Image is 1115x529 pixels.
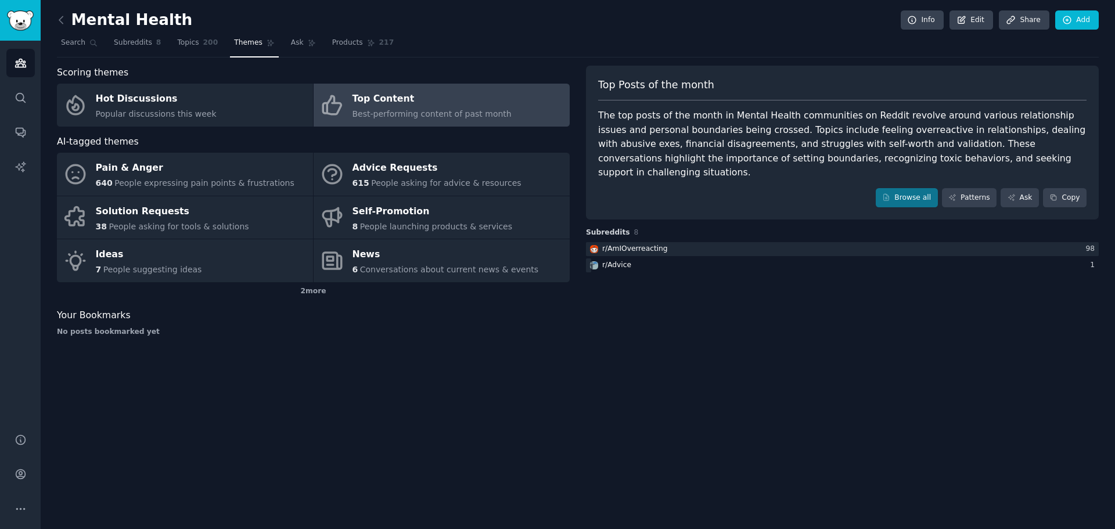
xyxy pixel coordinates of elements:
a: Add [1055,10,1099,30]
span: 217 [379,38,394,48]
span: 7 [96,265,102,274]
a: Advicer/Advice1 [586,258,1099,273]
img: AmIOverreacting [590,245,598,253]
span: 8 [156,38,161,48]
span: People expressing pain points & frustrations [114,178,294,188]
a: AmIOverreactingr/AmIOverreacting98 [586,242,1099,257]
span: 615 [353,178,369,188]
a: Ideas7People suggesting ideas [57,239,313,282]
span: 8 [634,228,639,236]
div: No posts bookmarked yet [57,327,570,337]
h2: Mental Health [57,11,192,30]
a: Subreddits8 [110,34,165,57]
a: Topics200 [173,34,222,57]
a: News6Conversations about current news & events [314,239,570,282]
span: People launching products & services [360,222,512,231]
span: Best-performing content of past month [353,109,512,118]
span: Conversations about current news & events [360,265,538,274]
span: Your Bookmarks [57,308,131,323]
a: Info [901,10,944,30]
span: Top Posts of the month [598,78,714,92]
a: Themes [230,34,279,57]
a: Edit [949,10,993,30]
span: Ask [291,38,304,48]
span: Search [61,38,85,48]
span: 200 [203,38,218,48]
span: 8 [353,222,358,231]
a: Products217 [328,34,398,57]
div: 2 more [57,282,570,301]
div: 98 [1085,244,1099,254]
div: 1 [1090,260,1099,271]
span: Themes [234,38,262,48]
div: Self-Promotion [353,202,513,221]
a: Pain & Anger640People expressing pain points & frustrations [57,153,313,196]
div: Hot Discussions [96,90,217,109]
span: Topics [177,38,199,48]
span: People asking for tools & solutions [109,222,249,231]
span: People suggesting ideas [103,265,202,274]
a: Self-Promotion8People launching products & services [314,196,570,239]
button: Copy [1043,188,1087,208]
img: GummySearch logo [7,10,34,31]
span: 6 [353,265,358,274]
span: Scoring themes [57,66,128,80]
a: Solution Requests38People asking for tools & solutions [57,196,313,239]
span: Popular discussions this week [96,109,217,118]
div: The top posts of the month in Mental Health communities on Reddit revolve around various relation... [598,109,1087,180]
div: Ideas [96,246,202,264]
span: Subreddits [586,228,630,238]
a: Ask [1001,188,1039,208]
span: 38 [96,222,107,231]
span: 640 [96,178,113,188]
a: Ask [287,34,320,57]
div: r/ AmIOverreacting [602,244,668,254]
a: Patterns [942,188,997,208]
span: Subreddits [114,38,152,48]
div: Pain & Anger [96,159,294,178]
img: Advice [590,261,598,269]
a: Hot DiscussionsPopular discussions this week [57,84,313,127]
div: Top Content [353,90,512,109]
div: News [353,246,539,264]
span: AI-tagged themes [57,135,139,149]
a: Top ContentBest-performing content of past month [314,84,570,127]
a: Share [999,10,1049,30]
div: Advice Requests [353,159,521,178]
a: Advice Requests615People asking for advice & resources [314,153,570,196]
a: Browse all [876,188,938,208]
span: Products [332,38,363,48]
a: Search [57,34,102,57]
div: Solution Requests [96,202,249,221]
span: People asking for advice & resources [371,178,521,188]
div: r/ Advice [602,260,631,271]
